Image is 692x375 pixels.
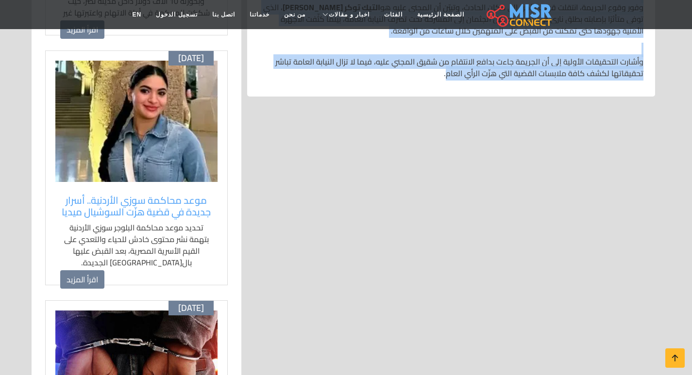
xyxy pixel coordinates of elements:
span: اخبار و مقالات [329,10,370,19]
a: EN [125,5,149,24]
img: main.misr_connect [487,2,552,27]
span: [DATE] [178,53,204,64]
a: اخبار و مقالات [313,5,377,24]
a: تسجيل الدخول [149,5,204,24]
p: تحديد موعد محاكمة البلوجر سوزي الأردنية بتهمة نشر محتوى خادش للحياء والتعدي على القيم الأسرية الم... [60,222,213,268]
a: اتصل بنا [205,5,242,24]
a: موعد محاكمة سوزي الأردنية.. أسرار جديدة في قضية هزّت السوشيال ميديا [60,195,213,218]
p: وفور وقوع الجريمة، انتقلت قوات الأمن إلى مكان الحادث، وتبيّن أن المجني عليه هو ، الذي توفي متأثرً... [259,1,643,36]
span: [DATE] [178,303,204,313]
p: وأشارت التحقيقات الأولية إلى أن الجريمة جاءت بدافع الانتقام من شقيق المجني عليه، فيما لا تزال الن... [259,56,643,79]
a: خدماتنا [242,5,277,24]
img: محاكمة البلوجر سوزي الأردنية بتهمة الإساءة للقيم الأسرية في مصر [55,61,218,182]
a: الصفحة الرئيسية [410,5,472,24]
a: اقرأ المزيد [60,20,104,39]
a: الفئات [377,5,410,24]
a: اقرأ المزيد [60,270,104,289]
a: من نحن [277,5,313,24]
